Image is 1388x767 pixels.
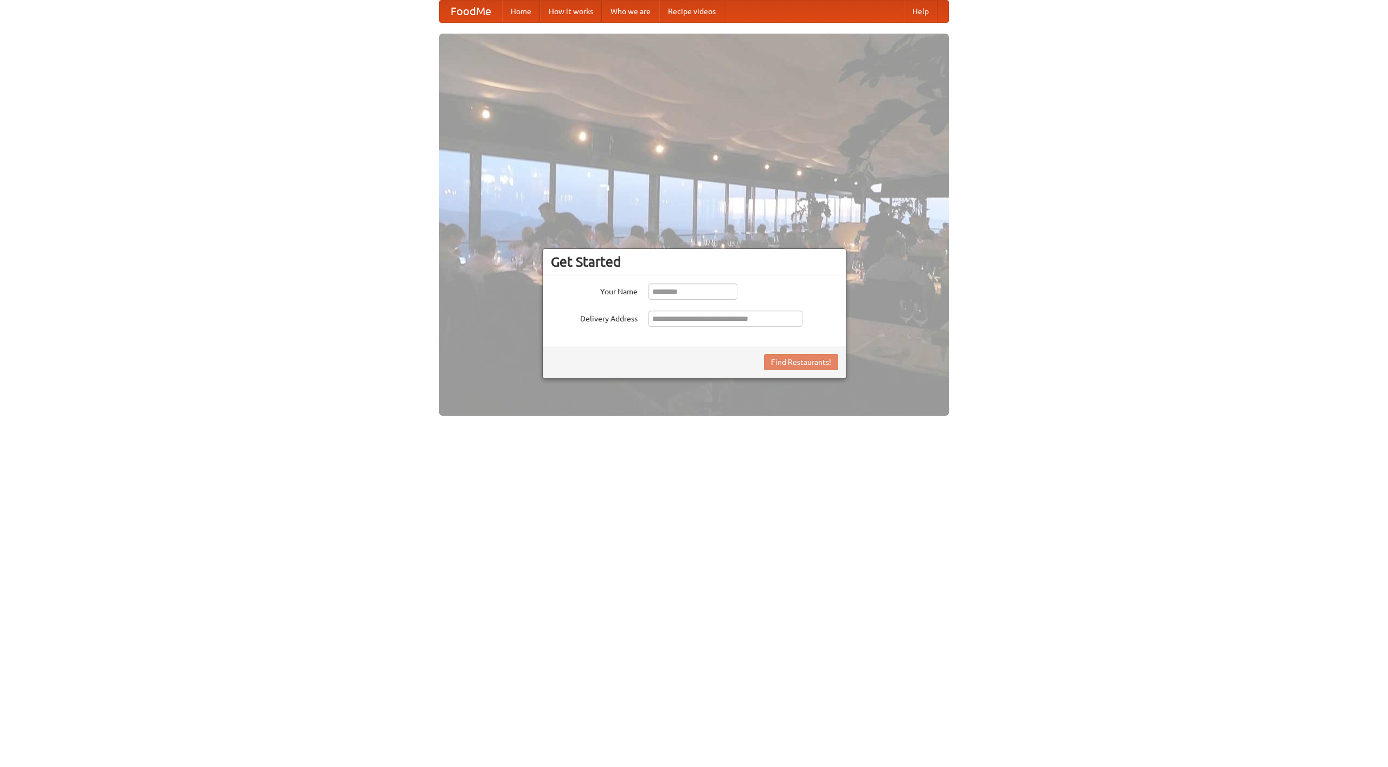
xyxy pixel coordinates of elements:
a: How it works [540,1,602,22]
h3: Get Started [551,254,838,270]
label: Delivery Address [551,311,638,324]
a: Help [904,1,937,22]
button: Find Restaurants! [764,354,838,370]
a: Recipe videos [659,1,724,22]
a: Who we are [602,1,659,22]
label: Your Name [551,283,638,297]
a: Home [502,1,540,22]
a: FoodMe [440,1,502,22]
